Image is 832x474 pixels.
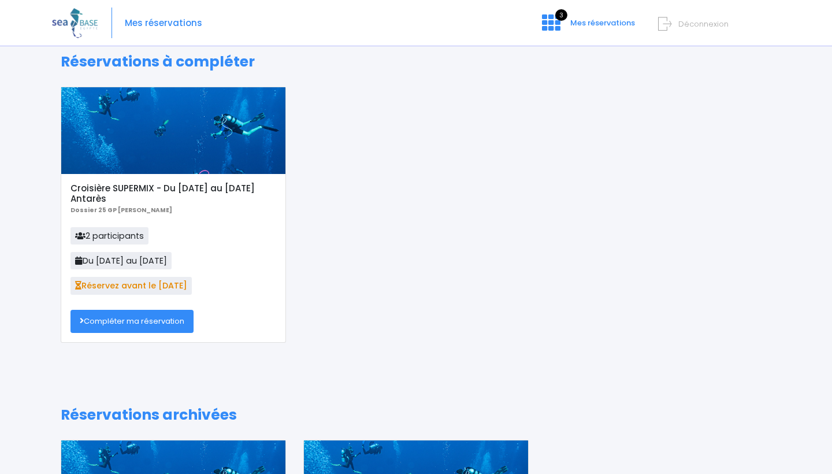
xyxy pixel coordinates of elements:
[61,406,771,424] h1: Réservations archivées
[533,21,642,32] a: 3 Mes réservations
[678,18,729,29] span: Déconnexion
[70,227,148,245] span: 2 participants
[555,9,567,21] span: 3
[570,17,635,28] span: Mes réservations
[61,53,771,71] h1: Réservations à compléter
[70,277,192,294] span: Réservez avant le [DATE]
[70,252,172,269] span: Du [DATE] au [DATE]
[70,206,172,214] b: Dossier 25 GP [PERSON_NAME]
[70,310,194,333] a: Compléter ma réservation
[70,183,276,204] h5: Croisière SUPERMIX - Du [DATE] au [DATE] Antarès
